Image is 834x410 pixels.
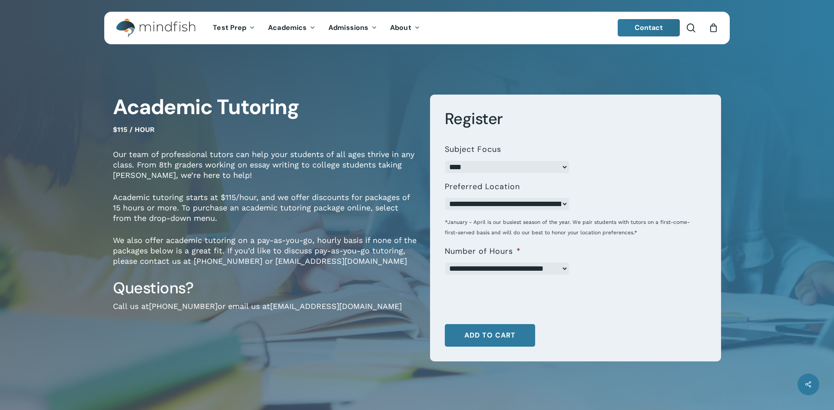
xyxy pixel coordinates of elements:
nav: Main Menu [206,12,426,44]
label: Subject Focus [445,144,501,154]
a: Contact [618,19,680,36]
p: Academic tutoring starts at $115/hour, and we offer discounts for packages of 15 hours or more. T... [113,192,417,235]
span: About [390,23,411,32]
label: Number of Hours [445,246,521,256]
span: $115 / hour [113,125,155,134]
span: Academics [268,23,307,32]
a: Cart [708,23,718,33]
span: Contact [635,23,663,32]
p: We also offer academic tutoring on a pay-as-you-go, hourly basis if none of the packages below is... [113,235,417,278]
a: Admissions [322,24,384,32]
a: Academics [261,24,322,32]
h1: Academic Tutoring [113,95,417,120]
span: Admissions [328,23,368,32]
a: [EMAIL_ADDRESS][DOMAIN_NAME] [270,302,402,311]
label: Preferred Location [445,182,520,192]
a: [PHONE_NUMBER] [149,302,218,311]
h3: Register [445,109,707,129]
a: Test Prep [206,24,261,32]
button: Add to cart [445,324,535,347]
header: Main Menu [104,12,730,44]
p: Call us at or email us at [113,301,417,323]
span: Test Prep [213,23,246,32]
a: About [384,24,427,32]
h3: Questions? [113,278,417,298]
div: *January - April is our busiest season of the year. We pair students with tutors on a first-come-... [445,210,700,238]
p: Our team of professional tutors can help your students of all ages thrive in any class. From 8th ... [113,149,417,192]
